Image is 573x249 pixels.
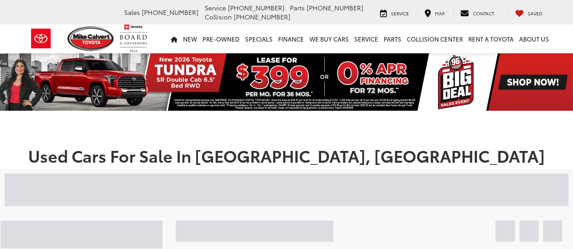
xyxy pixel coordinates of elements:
span: Service [391,10,409,17]
a: Service [373,8,416,17]
a: Collision Center [404,24,466,53]
a: Contact [453,8,501,17]
span: Service [205,3,226,12]
span: [PHONE_NUMBER] [142,8,198,17]
a: Specials [242,24,275,53]
img: Mike Calvert Toyota [67,26,116,51]
span: [PHONE_NUMBER] [234,12,290,21]
a: My Saved Vehicles [508,8,549,17]
span: [PHONE_NUMBER] [228,3,284,12]
a: About Us [516,24,552,53]
span: Map [435,10,445,17]
span: Saved [528,10,543,17]
a: Service [352,24,381,53]
span: Collision [205,12,232,21]
a: WE BUY CARS [307,24,352,53]
a: Parts [381,24,404,53]
a: New [180,24,200,53]
img: Toyota [24,24,58,53]
a: Home [168,24,180,53]
a: Rent a Toyota [466,24,516,53]
span: Sales [124,8,140,17]
span: Contact [473,10,494,17]
a: Pre-Owned [200,24,242,53]
a: Finance [275,24,307,53]
a: Map [418,8,452,17]
span: [PHONE_NUMBER] [307,3,363,12]
span: Parts [290,3,305,12]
